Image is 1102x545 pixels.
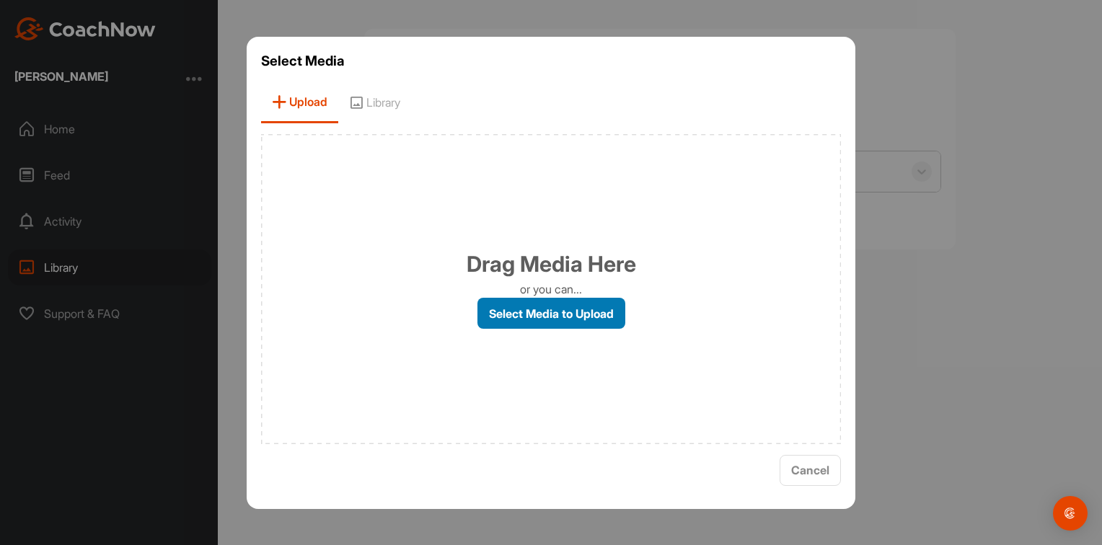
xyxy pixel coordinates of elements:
h1: Drag Media Here [467,248,636,280]
span: Upload [261,82,338,123]
label: Select Media to Upload [477,298,625,329]
p: or you can... [520,280,582,298]
div: Open Intercom Messenger [1053,496,1088,531]
h3: Select Media [261,51,841,71]
span: Library [338,82,411,123]
span: Cancel [791,463,829,477]
button: Cancel [780,455,841,486]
